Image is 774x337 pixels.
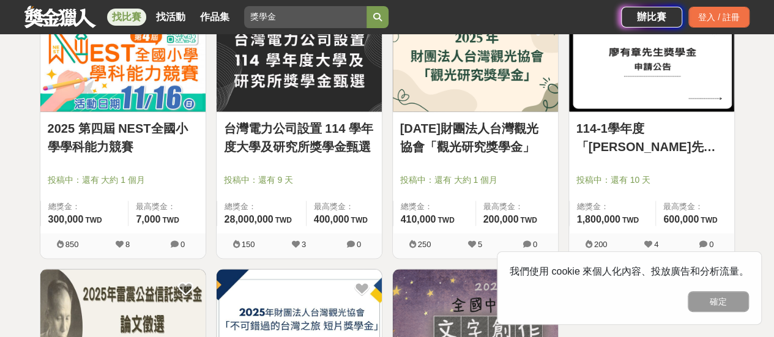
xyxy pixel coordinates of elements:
span: 250 [418,240,431,249]
span: 150 [242,240,255,249]
span: 投稿中：還有 10 天 [576,174,727,187]
span: TWD [701,216,717,224]
div: 登入 / 註冊 [688,7,750,28]
span: 0 [180,240,185,249]
span: 最高獎金： [136,201,198,213]
a: Cover Image [40,9,206,112]
span: 400,000 [314,214,349,224]
span: 850 [65,240,79,249]
span: 0 [709,240,713,249]
span: 總獎金： [401,201,468,213]
span: 0 [533,240,537,249]
span: 5 [478,240,482,249]
span: TWD [162,216,179,224]
span: TWD [85,216,102,224]
button: 確定 [688,291,749,312]
a: 台灣電力公司設置 114 學年度大學及研究所獎學金甄選 [224,119,374,156]
span: 7,000 [136,214,160,224]
span: 200 [594,240,608,249]
span: 我們使用 cookie 來個人化內容、投放廣告和分析流量。 [510,266,749,276]
span: 300,000 [48,214,84,224]
span: 8 [125,240,130,249]
span: 投稿中：還有 大約 1 個月 [400,174,551,187]
span: 200,000 [483,214,519,224]
span: 4 [654,240,658,249]
a: Cover Image [393,9,558,112]
a: 找活動 [151,9,190,26]
a: 找比賽 [107,9,146,26]
span: 1,800,000 [577,214,620,224]
span: 總獎金： [225,201,299,213]
span: 600,000 [663,214,699,224]
a: 114-1學年度「[PERSON_NAME]先生獎學金」 [576,119,727,156]
span: 最高獎金： [314,201,374,213]
span: 總獎金： [48,201,121,213]
img: Cover Image [569,9,734,111]
span: 28,000,000 [225,214,274,224]
span: 0 [357,240,361,249]
img: Cover Image [393,9,558,111]
span: TWD [351,216,367,224]
a: [DATE]財團法人台灣觀光協會「觀光研究獎學金」 [400,119,551,156]
span: 410,000 [401,214,436,224]
span: TWD [622,216,639,224]
span: 3 [302,240,306,249]
img: Cover Image [217,9,382,111]
span: 總獎金： [577,201,649,213]
a: 作品集 [195,9,234,26]
a: 辦比賽 [621,7,682,28]
span: 投稿中：還有 9 天 [224,174,374,187]
span: TWD [437,216,454,224]
input: 2025「洗手新日常：全民 ALL IN」洗手歌全台徵選 [244,6,367,28]
span: TWD [275,216,292,224]
a: 2025 第四屆 NEST全國小學學科能力競賽 [48,119,198,156]
span: TWD [520,216,537,224]
a: Cover Image [217,9,382,112]
span: 投稿中：還有 大約 1 個月 [48,174,198,187]
span: 最高獎金： [483,201,551,213]
a: Cover Image [569,9,734,112]
img: Cover Image [40,9,206,111]
span: 最高獎金： [663,201,726,213]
